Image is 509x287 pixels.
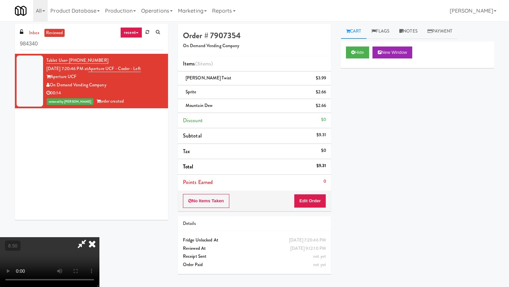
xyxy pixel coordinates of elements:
span: not yet [313,261,326,268]
div: $9.31 [316,131,326,139]
a: Notes [394,24,423,39]
span: Total [183,163,194,170]
a: Tablet User· [PHONE_NUMBER] [46,57,108,64]
button: No Items Taken [183,194,229,208]
div: $0 [321,146,326,155]
div: $2.66 [316,88,326,96]
ng-pluralize: items [199,60,211,67]
span: Points Earned [183,178,213,186]
a: Flags [367,24,395,39]
h5: On Demand Vending Company [183,44,326,48]
div: On Demand Vending Company [46,81,163,89]
button: New Window [372,47,412,58]
div: [DATE] 9:12:10 PM [290,244,326,253]
span: [PERSON_NAME] Twist [186,75,231,81]
h4: Order # 7907354 [183,31,326,40]
img: Micromart [15,5,27,17]
a: Payment [423,24,458,39]
button: Hide [346,47,369,58]
a: inbox [28,29,41,37]
span: Mountain Dew [186,102,212,109]
span: Subtotal [183,132,202,140]
span: Tax [183,147,190,155]
div: Receipt Sent [183,252,326,261]
div: $3.99 [316,74,326,82]
span: Items [183,60,213,67]
div: $2.66 [316,102,326,110]
span: Sprite [186,89,197,95]
a: Aperture UCF - Cooler - Left [88,65,141,72]
a: reviewed [44,29,65,37]
button: Edit Order [294,194,326,208]
span: · [PHONE_NUMBER] [67,57,108,63]
span: order created [96,98,124,104]
a: recent [120,27,142,38]
span: reviewed by [PERSON_NAME] [47,98,93,105]
div: Aperture UCF [46,73,163,81]
div: [DATE] 7:20:46 PM [289,236,326,244]
div: $0 [321,116,326,124]
span: Discount [183,117,203,124]
div: Fridge Unlocked At [183,236,326,244]
span: not yet [313,253,326,259]
div: 0 [323,177,326,186]
div: Reviewed At [183,244,326,253]
input: Search vision orders [20,38,163,50]
div: $9.31 [316,162,326,170]
span: [DATE] 7:20:46 PM at [46,65,88,72]
span: (3 ) [195,60,213,67]
li: Tablet User· [PHONE_NUMBER][DATE] 7:20:46 PM atAperture UCF - Cooler - LeftAperture UCFOn Demand ... [15,54,168,108]
a: Cart [341,24,367,39]
div: 00:14 [46,89,163,97]
div: Details [183,220,326,228]
div: Order Paid [183,261,326,269]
